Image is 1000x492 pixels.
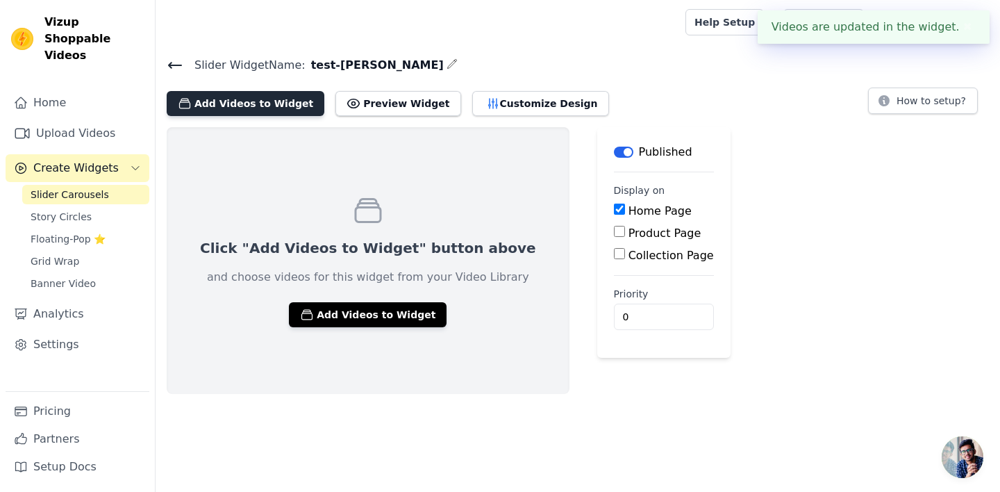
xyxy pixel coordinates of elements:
[31,232,106,246] span: Floating-Pop ⭐
[44,14,144,64] span: Vizup Shoppable Videos
[6,89,149,117] a: Home
[31,188,109,202] span: Slider Carousels
[335,91,460,116] button: Preview Widget
[614,287,714,301] label: Priority
[447,56,458,74] div: Edit Name
[868,88,978,114] button: How to setup?
[183,57,306,74] span: Slider Widget Name:
[897,10,989,35] p: [PERSON_NAME]
[22,229,149,249] a: Floating-Pop ⭐
[200,238,536,258] p: Click "Add Videos to Widget" button above
[6,154,149,182] button: Create Widgets
[289,302,447,327] button: Add Videos to Widget
[22,274,149,293] a: Banner Video
[628,204,692,218] label: Home Page
[22,207,149,227] a: Story Circles
[6,300,149,328] a: Analytics
[942,436,983,478] div: Open chat
[639,144,692,161] p: Published
[875,10,989,35] button: B [PERSON_NAME]
[6,453,149,481] a: Setup Docs
[22,185,149,204] a: Slider Carousels
[31,210,92,224] span: Story Circles
[472,91,609,116] button: Customize Design
[783,9,863,35] a: Book Demo
[207,269,529,286] p: and choose videos for this widget from your Video Library
[6,397,149,425] a: Pricing
[22,252,149,271] a: Grid Wrap
[167,91,324,116] button: Add Videos to Widget
[31,254,79,268] span: Grid Wrap
[11,28,33,50] img: Vizup
[6,331,149,359] a: Settings
[6,120,149,147] a: Upload Videos
[628,249,714,262] label: Collection Page
[868,97,978,110] a: How to setup?
[614,183,665,197] legend: Display on
[31,277,96,290] span: Banner Video
[6,425,149,453] a: Partners
[960,19,976,35] button: Close
[306,57,444,74] span: test-[PERSON_NAME]
[758,10,990,44] div: Videos are updated in the widget.
[628,227,701,240] label: Product Page
[685,9,764,35] a: Help Setup
[33,160,119,177] span: Create Widgets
